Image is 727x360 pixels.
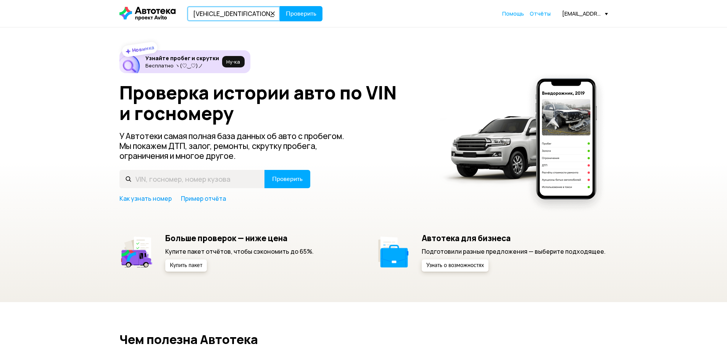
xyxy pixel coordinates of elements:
p: Купите пакет отчётов, чтобы сэкономить до 65%. [165,247,314,256]
span: Отчёты [530,10,551,17]
h5: Больше проверок — ниже цена [165,233,314,243]
input: VIN, госномер, номер кузова [119,170,265,188]
a: Отчёты [530,10,551,18]
p: Бесплатно ヽ(♡‿♡)ノ [145,62,219,69]
span: Ну‑ка [226,59,240,65]
h6: Узнайте пробег и скрутки [145,55,219,62]
p: У Автотеки самая полная база данных об авто с пробегом. Мы покажем ДТП, залог, ремонты, скрутку п... [119,131,357,161]
span: Проверить [272,176,303,182]
span: Проверить [286,11,316,17]
h5: Автотека для бизнеса [422,233,606,243]
button: Узнать о возможностях [422,259,488,272]
a: Как узнать номер [119,194,172,203]
span: Помощь [502,10,524,17]
button: Проверить [280,6,322,21]
strong: Новинка [131,44,155,54]
input: VIN, госномер, номер кузова [187,6,280,21]
button: Проверить [264,170,310,188]
h1: Проверка истории авто по VIN и госномеру [119,82,430,123]
h2: Чем полезна Автотека [119,333,608,346]
a: Помощь [502,10,524,18]
p: Подготовили разные предложения — выберите подходящее. [422,247,606,256]
button: Купить пакет [165,259,207,272]
span: Купить пакет [170,263,202,268]
div: [EMAIL_ADDRESS][DOMAIN_NAME] [562,10,608,17]
a: Пример отчёта [181,194,226,203]
span: Узнать о возможностях [426,263,484,268]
